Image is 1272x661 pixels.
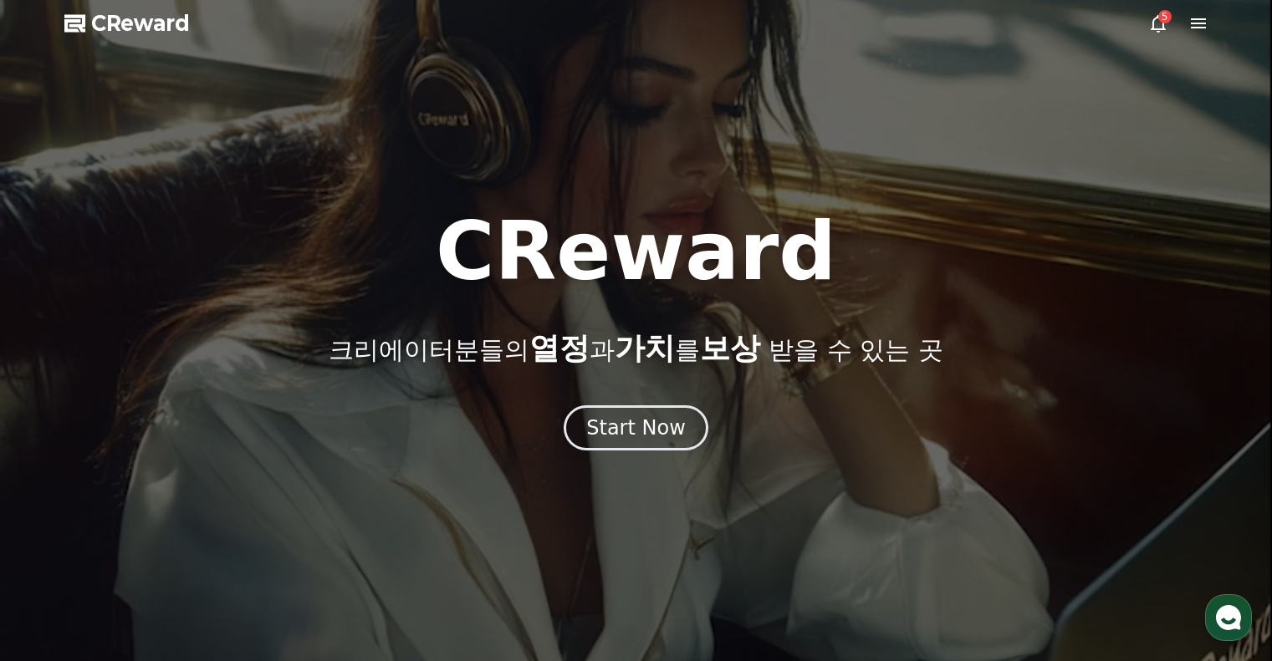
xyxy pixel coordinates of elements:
[1158,10,1172,23] div: 5
[1148,13,1168,33] a: 5
[700,331,760,365] span: 보상
[64,10,190,37] a: CReward
[586,414,686,441] div: Start Now
[564,422,708,438] a: Start Now
[436,211,836,292] h1: CReward
[329,332,943,365] p: 크리에이터분들의 과 를 받을 수 있는 곳
[564,405,708,450] button: Start Now
[615,331,675,365] span: 가치
[91,10,190,37] span: CReward
[529,331,590,365] span: 열정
